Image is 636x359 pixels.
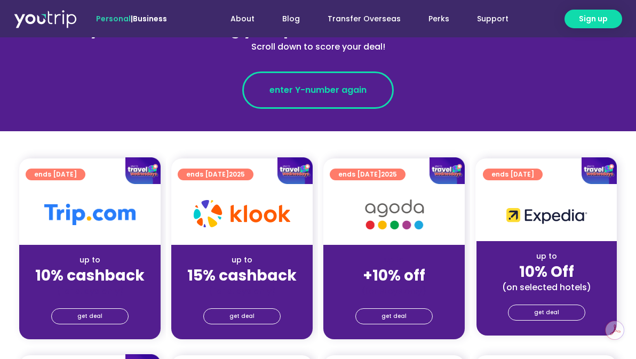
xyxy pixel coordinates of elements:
a: get deal [508,305,585,321]
a: Perks [415,9,463,29]
span: Personal [96,13,131,24]
div: (for stays only) [180,285,304,297]
div: (for stays only) [28,285,152,297]
a: get deal [355,308,433,324]
a: Blog [268,9,314,29]
strong: 10% Off [519,261,574,282]
a: Business [133,13,167,24]
div: up to [485,251,608,262]
a: Transfer Overseas [314,9,415,29]
a: get deal [51,308,129,324]
nav: Menu [196,9,522,29]
span: get deal [77,309,102,324]
a: About [217,9,268,29]
a: Sign up [565,10,622,28]
strong: 15% cashback [187,265,297,286]
strong: 10% cashback [35,265,145,286]
span: up to [384,254,404,265]
a: Support [463,9,522,29]
div: (for stays only) [332,285,456,297]
span: get deal [381,309,407,324]
span: get deal [229,309,255,324]
span: enter Y-number again [269,84,367,97]
span: | [96,13,167,24]
div: up to [28,254,152,266]
div: Scroll down to score your deal! [86,41,550,53]
a: get deal [203,308,281,324]
a: enter Y-number again [242,71,394,109]
div: (on selected hotels) [485,282,608,293]
div: up to [180,254,304,266]
strong: +10% off [363,265,425,286]
span: get deal [534,305,559,320]
span: Sign up [579,13,608,25]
